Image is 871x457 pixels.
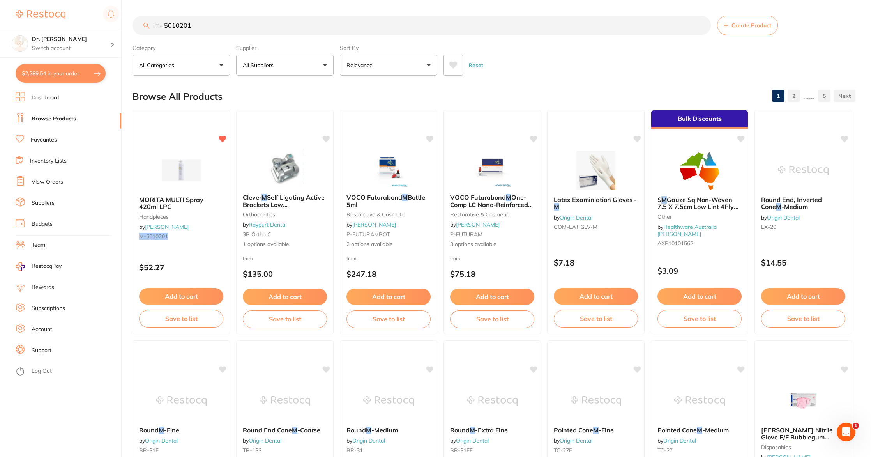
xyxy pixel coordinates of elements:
[450,426,470,434] span: Round
[571,381,621,420] img: Pointed Cone M -Fine
[450,194,534,208] b: VOCO Futurabond M One-Comp LC Nano-Reinforced Self-Etch Bond
[139,196,223,211] b: MORITA MULTI Spray 420ml LPG
[450,310,534,328] button: Save to list
[139,437,178,444] span: by
[657,266,742,275] p: $3.09
[450,193,506,201] span: VOCO Futurabond
[456,221,500,228] a: [PERSON_NAME]
[32,35,111,43] h4: Dr. Kim Carr
[243,241,327,248] span: 1 options available
[243,194,327,208] b: Clever M Self Ligating Active Brackets Low Nickel Roth Type
[236,44,334,51] label: Supplier
[139,447,159,454] span: BR-31F
[778,381,829,420] img: Henry Schein Nitrile Glove P/F Bubblegum Scented M box 100
[674,381,725,420] img: Pointed Cone M -Medium
[554,223,597,230] span: COM-LAT GLV-M
[32,305,65,312] a: Subscriptions
[352,437,385,444] a: Origin Dental
[467,149,518,188] img: VOCO Futurabond M One-Comp LC Nano-Reinforced Self-Etch Bond
[32,283,54,291] a: Rewards
[657,223,717,237] a: Healthware Australia [PERSON_NAME]
[371,426,398,434] span: -Medium
[159,426,164,434] em: M
[363,381,414,420] img: Round M -Medium
[366,426,371,434] em: M
[506,193,511,201] em: M
[346,193,402,201] span: VOCO Futurabond
[788,88,800,104] a: 2
[32,326,52,333] a: Account
[554,288,638,305] button: Add to cart
[363,149,414,188] img: VOCO Futurabond M Bottle 5ml
[657,196,742,211] b: S M Gauze Sq Non-Woven 7.5 X 7.5cm Low Lint 4Ply 100/Pack
[450,269,534,278] p: $75.18
[450,193,533,216] span: One-Comp LC Nano-Reinforced Self-Etch Bond
[554,437,592,444] span: by
[297,426,320,434] span: -Coarse
[261,193,267,201] em: M
[837,423,855,441] iframe: Intercom live chat
[554,214,592,221] span: by
[243,289,327,305] button: Add to cart
[791,441,815,448] span: box 100
[139,426,159,434] span: Round
[346,221,396,228] span: by
[243,426,292,434] span: Round End Cone
[450,289,534,305] button: Add to cart
[16,10,65,19] img: Restocq Logo
[657,288,742,305] button: Add to cart
[450,427,534,434] b: Round M -Extra Fine
[761,427,845,441] b: Henry Schein Nitrile Glove P/F Bubblegum Scented M box 100
[450,241,534,248] span: 3 options available
[657,426,697,434] span: Pointed Cone
[243,231,271,238] span: 3B ortho c
[243,193,261,201] span: Clever
[346,447,363,454] span: BR-31
[554,310,638,327] button: Save to list
[593,426,599,434] em: M
[139,196,203,211] span: MORITA MULTI Spray 420ml LPG
[657,437,696,444] span: by
[346,269,431,278] p: $247.18
[651,110,748,129] div: Bulk Discounts
[761,223,776,230] span: EX-20
[761,214,800,221] span: by
[133,91,223,102] h2: Browse All Products
[554,196,638,211] b: Latex Examiniation Gloves - M
[657,310,742,327] button: Save to list
[776,203,781,211] em: M
[657,447,673,454] span: TC-27
[164,426,179,434] span: -Fine
[243,269,327,278] p: $135.00
[467,381,518,420] img: Round M -Extra Fine
[475,426,508,434] span: -Extra Fine
[249,221,286,228] a: Raypurt Dental
[554,447,572,454] span: TC-27F
[243,310,327,328] button: Save to list
[554,196,637,204] span: Latex Examiniation Gloves -
[260,149,310,188] img: Clever M Self Ligating Active Brackets Low Nickel Roth Type
[340,55,437,76] button: Relevance
[32,199,55,207] a: Suppliers
[346,427,431,434] b: Round M -Medium
[450,437,489,444] span: by
[32,220,53,228] a: Budgets
[16,262,25,271] img: RestocqPay
[346,255,357,261] span: from
[139,288,223,305] button: Add to cart
[466,55,486,76] button: Reset
[352,221,396,228] a: [PERSON_NAME]
[456,437,489,444] a: Origin Dental
[674,151,725,190] img: S M Gauze Sq Non-Woven 7.5 X 7.5cm Low Lint 4Ply 100/Pack
[767,214,800,221] a: Origin Dental
[450,221,500,228] span: by
[340,44,437,51] label: Sort By
[12,36,28,51] img: Dr. Kim Carr
[803,92,815,101] p: ......
[133,55,230,76] button: All Categories
[139,427,223,434] b: Round M -Fine
[32,367,52,375] a: Log Out
[346,211,431,218] small: restorative & cosmetic
[761,196,845,211] b: Round End, Inverted Cone M -Medium
[761,288,845,305] button: Add to cart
